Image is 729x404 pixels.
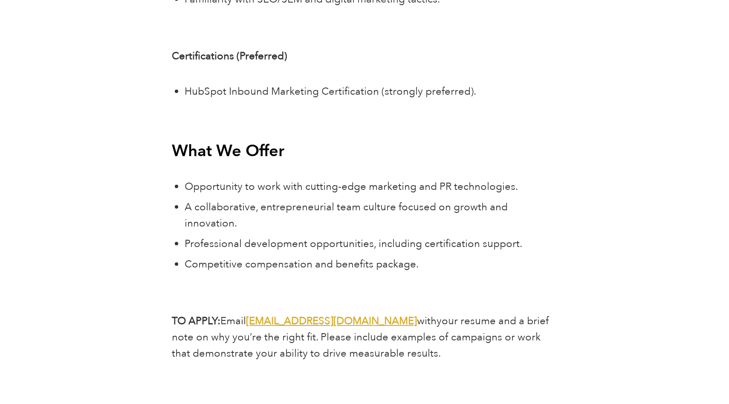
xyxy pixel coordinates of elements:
[172,314,220,328] b: TO APPLY:
[185,200,508,230] span: A collaborative, entrepreneurial team culture focused on growth and innovation.
[220,314,437,328] span: Email with
[246,314,417,328] a: [EMAIL_ADDRESS][DOMAIN_NAME]
[185,237,522,251] span: Professional development opportunities, including certification support.
[185,180,518,194] span: Opportunity to work with cutting-edge marketing and PR technologies.
[185,84,476,99] span: HubSpot Inbound Marketing Certification (strongly preferred).
[172,140,284,162] b: What We Offer
[172,314,549,360] span: your resume and a brief note on why you’re the right fit. Please include examples of campaigns or...
[185,257,419,271] span: Competitive compensation and benefits package.
[172,49,287,63] b: Certifications (Preferred)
